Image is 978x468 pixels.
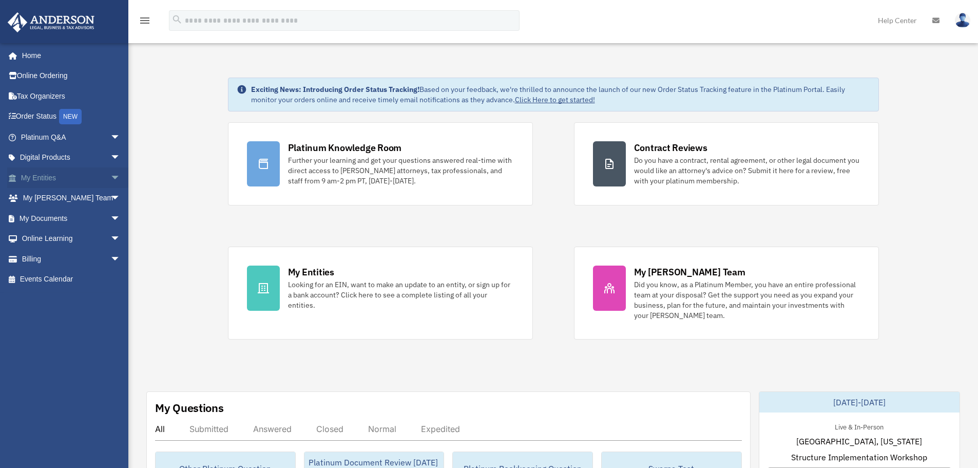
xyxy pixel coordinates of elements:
[139,14,151,27] i: menu
[155,424,165,434] div: All
[574,247,879,340] a: My [PERSON_NAME] Team Did you know, as a Platinum Member, you have an entire professional team at...
[7,269,136,290] a: Events Calendar
[7,188,136,209] a: My [PERSON_NAME] Teamarrow_drop_down
[110,249,131,270] span: arrow_drop_down
[110,208,131,229] span: arrow_drop_down
[7,66,136,86] a: Online Ordering
[288,279,514,310] div: Looking for an EIN, want to make an update to an entity, or sign up for a bank account? Click her...
[5,12,98,32] img: Anderson Advisors Platinum Portal
[110,147,131,169] span: arrow_drop_down
[251,85,419,94] strong: Exciting News: Introducing Order Status Tracking!
[7,86,136,106] a: Tax Organizers
[7,106,136,127] a: Order StatusNEW
[421,424,460,434] div: Expedited
[515,95,595,104] a: Click Here to get started!
[791,451,927,463] span: Structure Implementation Workshop
[171,14,183,25] i: search
[288,141,402,154] div: Platinum Knowledge Room
[7,208,136,229] a: My Documentsarrow_drop_down
[139,18,151,27] a: menu
[253,424,292,434] div: Answered
[7,167,136,188] a: My Entitiesarrow_drop_down
[228,122,533,205] a: Platinum Knowledge Room Further your learning and get your questions answered real-time with dire...
[759,392,960,413] div: [DATE]-[DATE]
[7,249,136,269] a: Billingarrow_drop_down
[796,435,922,447] span: [GEOGRAPHIC_DATA], [US_STATE]
[110,188,131,209] span: arrow_drop_down
[7,229,136,249] a: Online Learningarrow_drop_down
[251,84,870,105] div: Based on your feedback, we're thrilled to announce the launch of our new Order Status Tracking fe...
[189,424,228,434] div: Submitted
[7,45,131,66] a: Home
[155,400,224,416] div: My Questions
[7,127,136,147] a: Platinum Q&Aarrow_drop_down
[634,141,707,154] div: Contract Reviews
[288,266,334,278] div: My Entities
[634,155,860,186] div: Do you have a contract, rental agreement, or other legal document you would like an attorney's ad...
[634,279,860,321] div: Did you know, as a Platinum Member, you have an entire professional team at your disposal? Get th...
[110,229,131,250] span: arrow_drop_down
[827,421,892,432] div: Live & In-Person
[7,147,136,168] a: Digital Productsarrow_drop_down
[634,266,745,278] div: My [PERSON_NAME] Team
[110,127,131,148] span: arrow_drop_down
[110,167,131,189] span: arrow_drop_down
[368,424,396,434] div: Normal
[955,13,970,28] img: User Pic
[574,122,879,205] a: Contract Reviews Do you have a contract, rental agreement, or other legal document you would like...
[59,109,82,124] div: NEW
[228,247,533,340] a: My Entities Looking for an EIN, want to make an update to an entity, or sign up for a bank accoun...
[316,424,343,434] div: Closed
[288,155,514,186] div: Further your learning and get your questions answered real-time with direct access to [PERSON_NAM...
